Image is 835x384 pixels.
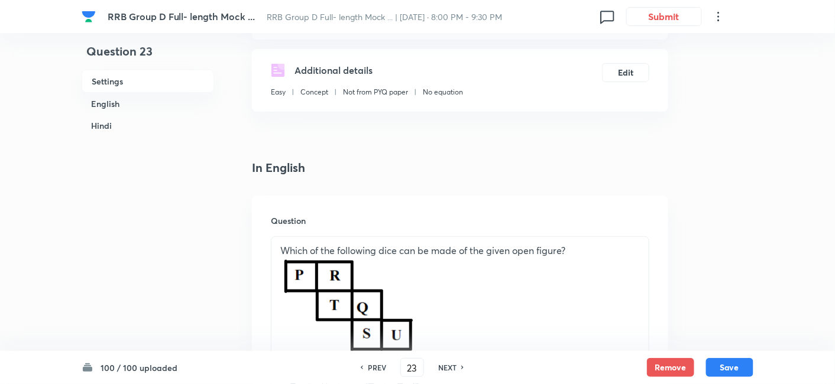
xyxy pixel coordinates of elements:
[280,258,415,353] img: ASr0yqm2FNMsAAAAAElFTkSuQmCC
[294,63,373,77] h5: Additional details
[706,358,753,377] button: Save
[82,43,214,70] h4: Question 23
[423,87,463,97] p: No equation
[271,87,286,97] p: Easy
[280,244,640,356] p: Which of the following dice can be made of the given open figure?
[252,159,668,177] h4: In English
[271,63,285,77] img: questionDetails.svg
[267,11,503,22] span: RRB Group D Full- length Mock ... | [DATE] · 8:00 PM - 9:30 PM
[602,63,649,82] button: Edit
[368,362,386,373] h6: PREV
[82,9,96,24] img: Company Logo
[82,9,98,24] a: Company Logo
[271,214,649,227] h6: Question
[300,87,328,97] p: Concept
[647,358,694,377] button: Remove
[108,10,255,22] span: RRB Group D Full- length Mock ...
[82,115,214,136] h6: Hindi
[82,93,214,115] h6: English
[438,362,457,373] h6: NEXT
[343,87,408,97] p: Not from PYQ paper
[101,362,177,374] h6: 100 / 100 uploaded
[626,7,702,26] button: Submit
[82,70,214,93] h6: Settings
